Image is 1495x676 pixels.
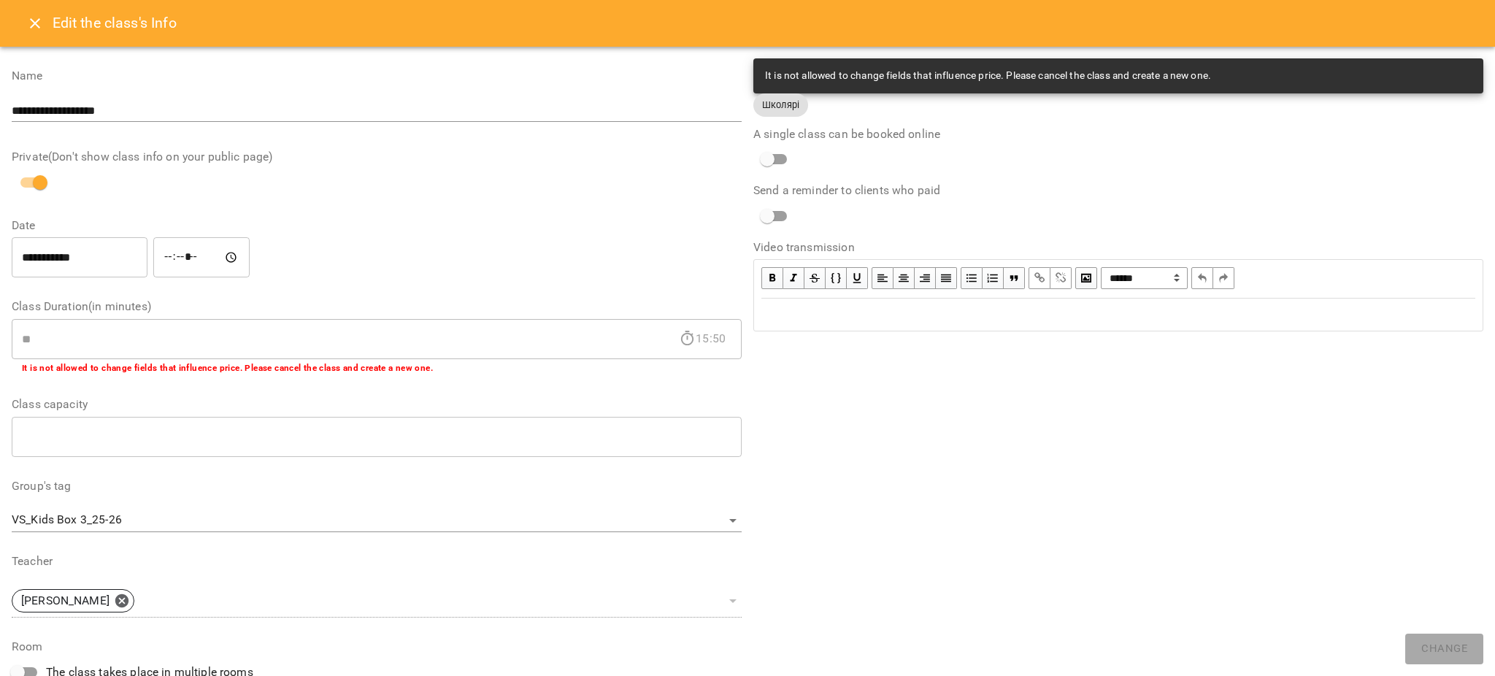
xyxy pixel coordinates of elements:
[1050,267,1072,289] button: Remove Link
[12,70,742,82] label: Name
[1101,267,1188,289] span: Normal
[983,267,1004,289] button: OL
[1213,267,1234,289] button: Redo
[21,592,109,610] p: [PERSON_NAME]
[12,556,742,567] label: Teacher
[804,267,826,289] button: Strikethrough
[1191,267,1213,289] button: Undo
[1075,267,1097,289] button: Image
[1004,267,1025,289] button: Blockquote
[12,151,742,163] label: Private(Don't show class info on your public page)
[1101,267,1188,289] select: Block type
[872,267,893,289] button: Align Left
[761,267,783,289] button: Bold
[826,267,847,289] button: Monospace
[53,12,177,34] h6: Edit the class's Info
[12,589,134,612] div: [PERSON_NAME]
[936,267,957,289] button: Align Justify
[12,509,742,532] div: VS_Kids Box 3_25-26
[753,242,1483,253] label: Video transmission
[847,267,868,289] button: Underline
[755,299,1482,330] div: Edit text
[12,399,742,410] label: Class capacity
[893,267,915,289] button: Align Center
[12,585,742,618] div: [PERSON_NAME]
[22,363,433,373] b: It is not allowed to change fields that influence price. Please cancel the class and create a new...
[753,98,808,112] span: Школярі
[18,6,53,41] button: Close
[915,267,936,289] button: Align Right
[783,267,804,289] button: Italic
[765,63,1211,89] div: It is not allowed to change fields that influence price. Please cancel the class and create a new...
[753,185,1483,196] label: Send a reminder to clients who paid
[961,267,983,289] button: UL
[753,128,1483,140] label: A single class can be booked online
[12,220,742,231] label: Date
[12,480,742,492] label: Group's tag
[12,641,742,653] label: Room
[12,301,742,312] label: Class Duration(in minutes)
[1029,267,1050,289] button: Link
